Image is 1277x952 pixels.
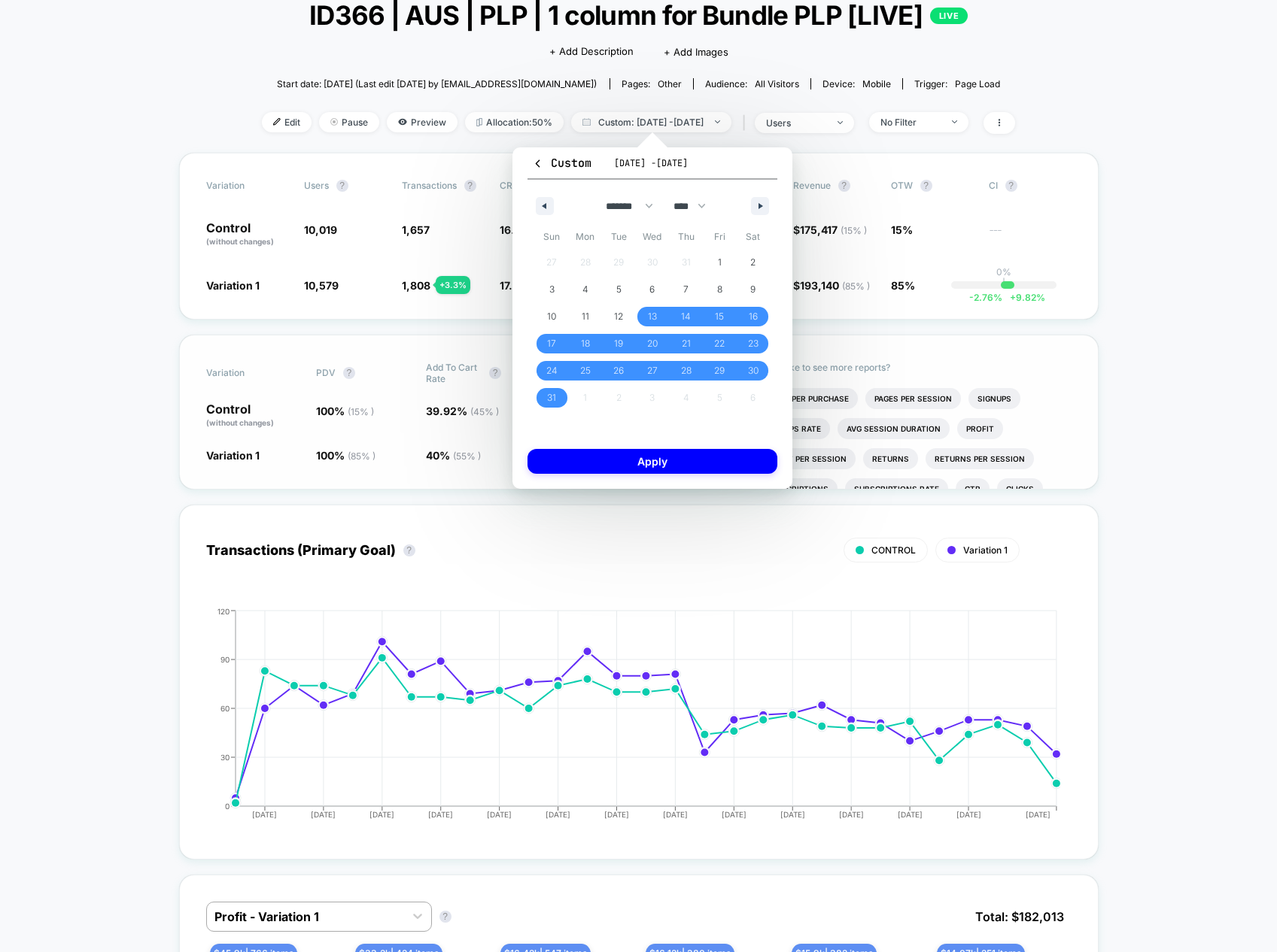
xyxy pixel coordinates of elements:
div: TRANSACTIONS [191,607,1057,832]
span: 193,140 [800,279,870,292]
span: users [304,180,329,191]
span: Custom: [DATE] - [DATE] [571,112,731,132]
p: Control [206,222,289,247]
tspan: 120 [217,606,230,615]
span: Variation [206,362,289,384]
button: ? [489,367,501,379]
span: Total: $ 182,013 [968,902,1072,932]
span: All Visitors [755,78,799,89]
span: 100 % [316,405,374,417]
span: 15% [891,223,913,236]
button: 27 [636,357,670,384]
span: 7 [683,276,689,303]
button: ? [403,544,415,556]
img: end [838,121,843,124]
li: Returns [863,448,918,469]
span: 22 [714,330,725,357]
button: 21 [669,330,703,357]
span: 29 [714,357,725,384]
span: 31 [547,384,556,411]
span: other [658,78,682,89]
span: 1,808 [402,279,430,292]
span: 10 [547,303,556,330]
li: Subscriptions Rate [845,478,948,499]
button: 2 [736,249,770,276]
button: 10 [535,303,569,330]
img: end [715,120,720,123]
span: 20 [647,330,658,357]
span: 19 [614,330,623,357]
span: + Add Description [549,44,634,59]
span: 100 % [316,449,375,462]
span: Preview [387,112,458,132]
span: 23 [748,330,759,357]
span: mobile [862,78,891,89]
button: 30 [736,357,770,384]
button: 26 [602,357,636,384]
div: Trigger: [914,78,1000,89]
button: 7 [669,276,703,303]
button: 16 [736,303,770,330]
button: ? [336,180,348,192]
button: 15 [703,303,737,330]
span: + Add Images [664,46,728,58]
span: Variation [206,180,289,192]
tspan: [DATE] [604,810,629,819]
button: Custom[DATE] -[DATE] [528,155,777,180]
span: 85% [891,279,915,292]
button: 23 [736,330,770,357]
span: 13 [648,303,657,330]
img: end [330,118,338,126]
span: 3 [549,276,555,303]
li: Ctr [956,478,990,499]
div: users [766,117,826,129]
button: 1 [703,249,737,276]
button: 17 [535,330,569,357]
span: Sat [736,225,770,249]
button: 6 [636,276,670,303]
tspan: [DATE] [722,810,746,819]
button: 31 [535,384,569,411]
tspan: [DATE] [1026,810,1050,819]
button: ? [1005,180,1017,192]
button: ? [343,367,355,379]
button: 20 [636,330,670,357]
span: 10,579 [304,279,339,292]
span: ( 45 % ) [470,406,499,417]
tspan: [DATE] [311,810,336,819]
button: 28 [669,357,703,384]
button: 22 [703,330,737,357]
span: 28 [681,357,692,384]
span: 17 [547,330,556,357]
span: 39.92 % [426,405,499,417]
span: Variation 1 [206,449,260,462]
li: Profit [957,418,1003,439]
span: 6 [649,276,655,303]
div: Audience: [705,78,799,89]
div: No Filter [880,117,941,128]
p: | [1002,277,1005,289]
span: 27 [647,357,658,384]
button: 29 [703,357,737,384]
tspan: [DATE] [839,810,864,819]
span: 10,019 [304,223,337,236]
span: Fri [703,225,737,249]
button: ? [838,180,850,192]
p: LIVE [930,8,968,24]
button: 25 [569,357,603,384]
tspan: [DATE] [428,810,453,819]
span: 24 [546,357,558,384]
p: Would like to see more reports? [756,362,1072,373]
span: 9 [750,276,756,303]
span: (without changes) [206,418,274,427]
span: 5 [616,276,622,303]
button: Apply [528,449,777,474]
span: 14 [681,303,691,330]
img: calendar [582,118,591,126]
tspan: 30 [220,752,230,761]
tspan: [DATE] [253,810,278,819]
button: 13 [636,303,670,330]
span: Sun [535,225,569,249]
div: + 3.3 % [436,276,470,294]
span: 26 [613,357,624,384]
